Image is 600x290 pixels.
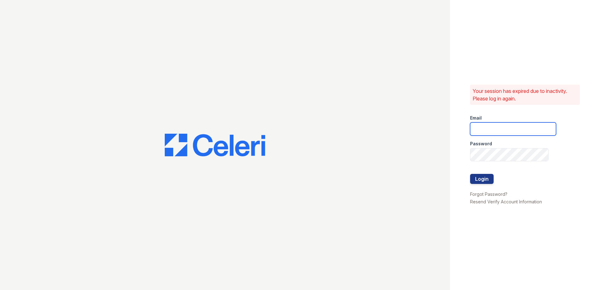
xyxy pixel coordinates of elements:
button: Login [470,174,494,184]
label: Password [470,141,492,147]
a: Forgot Password? [470,191,507,197]
label: Email [470,115,482,121]
p: Your session has expired due to inactivity. Please log in again. [473,87,577,102]
a: Resend Verify Account Information [470,199,542,204]
img: CE_Logo_Blue-a8612792a0a2168367f1c8372b55b34899dd931a85d93a1a3d3e32e68fde9ad4.png [165,134,265,156]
